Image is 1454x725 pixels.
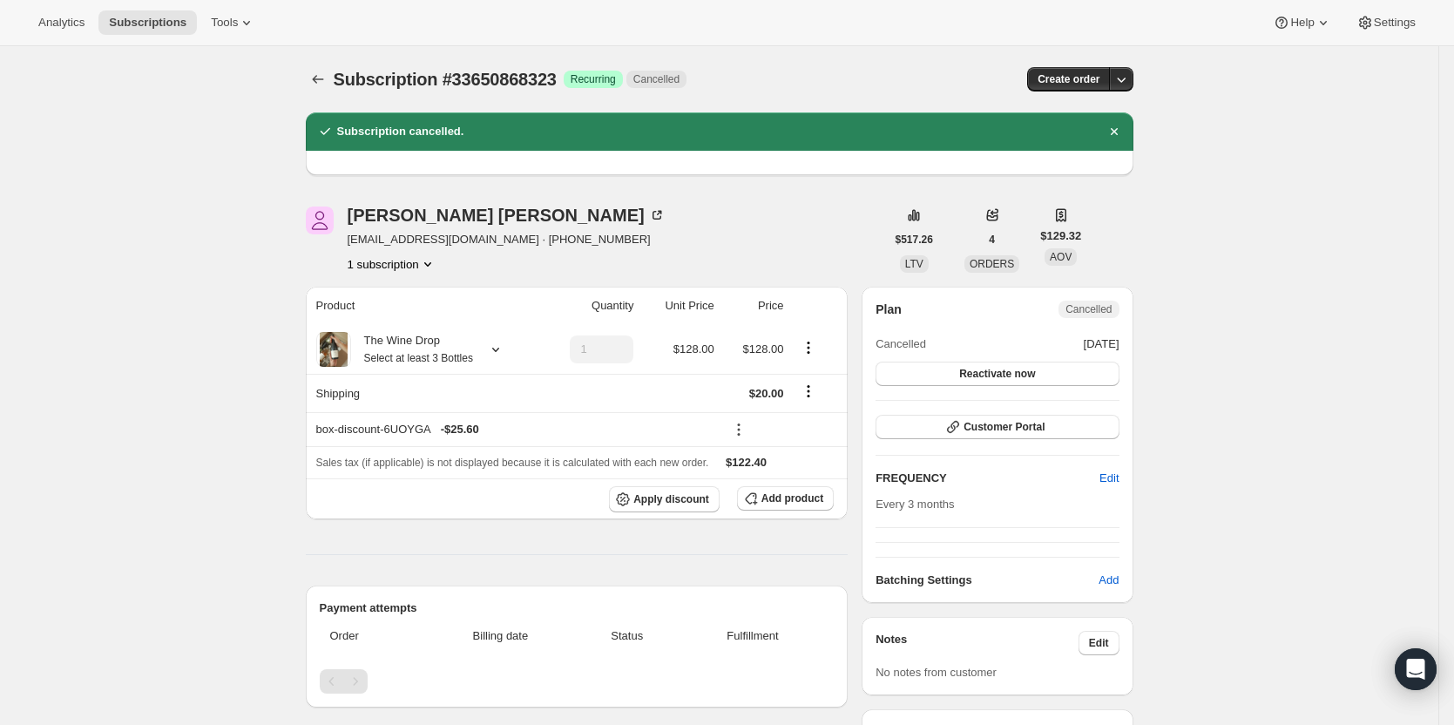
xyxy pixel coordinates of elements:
[337,123,464,140] h2: Subscription cancelled.
[1079,631,1119,655] button: Edit
[1089,464,1129,492] button: Edit
[320,617,424,655] th: Order
[429,627,572,645] span: Billing date
[1346,10,1426,35] button: Settings
[682,627,823,645] span: Fulfillment
[737,486,834,511] button: Add product
[633,72,680,86] span: Cancelled
[876,572,1099,589] h6: Batching Settings
[306,374,539,412] th: Shipping
[348,255,436,273] button: Product actions
[876,631,1079,655] h3: Notes
[1102,119,1126,144] button: Dismiss notification
[1089,636,1109,650] span: Edit
[673,342,714,356] span: $128.00
[1050,251,1072,263] span: AOV
[320,669,835,694] nav: Pagination
[200,10,266,35] button: Tools
[351,332,473,367] div: The Wine Drop
[1290,16,1314,30] span: Help
[896,233,933,247] span: $517.26
[38,16,85,30] span: Analytics
[876,362,1119,386] button: Reactivate now
[1065,302,1112,316] span: Cancelled
[571,72,616,86] span: Recurring
[306,287,539,325] th: Product
[28,10,95,35] button: Analytics
[885,227,943,252] button: $517.26
[320,600,835,617] h2: Payment attempts
[364,352,473,364] small: Select at least 3 Bottles
[1038,72,1099,86] span: Create order
[1099,470,1119,487] span: Edit
[795,338,822,357] button: Product actions
[978,227,1005,252] button: 4
[539,287,639,325] th: Quantity
[316,421,714,438] div: box-discount-6UOYGA
[876,498,954,511] span: Every 3 months
[1395,648,1437,690] div: Open Intercom Messenger
[1262,10,1342,35] button: Help
[876,415,1119,439] button: Customer Portal
[639,287,719,325] th: Unit Price
[1374,16,1416,30] span: Settings
[1040,227,1081,245] span: $129.32
[876,301,902,318] h2: Plan
[306,67,330,91] button: Subscriptions
[316,457,709,469] span: Sales tax (if applicable) is not displayed because it is calculated with each new order.
[876,470,1099,487] h2: FREQUENCY
[795,382,822,401] button: Shipping actions
[749,387,784,400] span: $20.00
[743,342,784,356] span: $128.00
[211,16,238,30] span: Tools
[98,10,197,35] button: Subscriptions
[633,492,709,506] span: Apply discount
[726,456,767,469] span: $122.40
[348,231,666,248] span: [EMAIL_ADDRESS][DOMAIN_NAME] · [PHONE_NUMBER]
[1088,566,1129,594] button: Add
[441,421,479,438] span: - $25.60
[720,287,789,325] th: Price
[583,627,672,645] span: Status
[876,666,997,679] span: No notes from customer
[970,258,1014,270] span: ORDERS
[334,70,557,89] span: Subscription #33650868323
[348,207,666,224] div: [PERSON_NAME] [PERSON_NAME]
[876,335,926,353] span: Cancelled
[959,367,1035,381] span: Reactivate now
[964,420,1045,434] span: Customer Portal
[1084,335,1119,353] span: [DATE]
[109,16,186,30] span: Subscriptions
[989,233,995,247] span: 4
[609,486,720,512] button: Apply discount
[905,258,923,270] span: LTV
[1099,572,1119,589] span: Add
[306,207,334,234] span: Kathy Fitzpatrick
[1027,67,1110,91] button: Create order
[761,491,823,505] span: Add product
